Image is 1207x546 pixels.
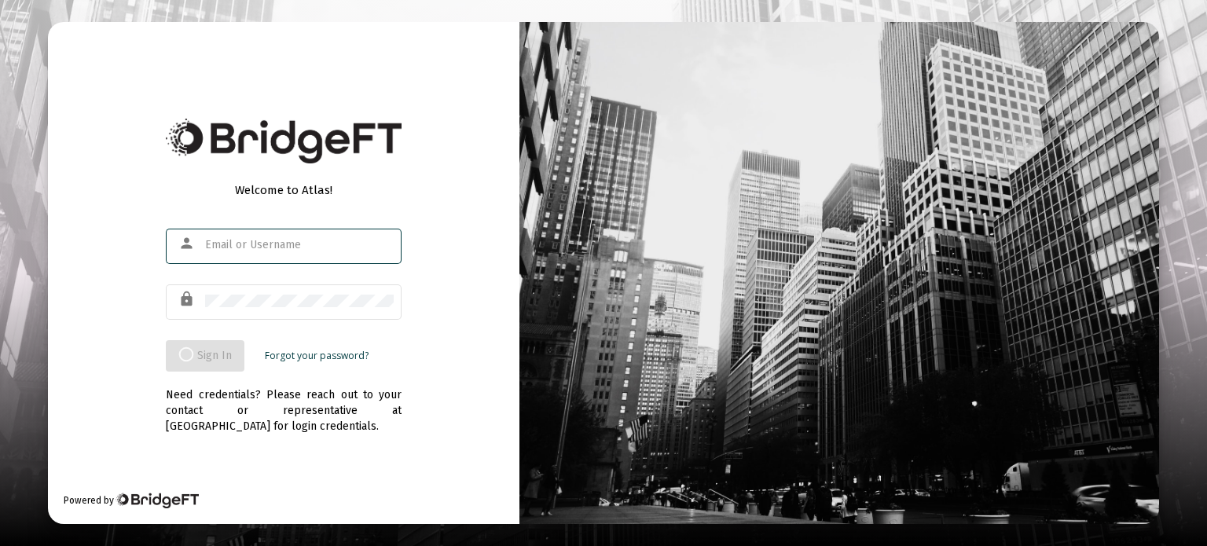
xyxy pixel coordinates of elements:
[265,348,369,364] a: Forgot your password?
[116,493,198,508] img: Bridge Financial Technology Logo
[205,239,394,251] input: Email or Username
[166,182,402,198] div: Welcome to Atlas!
[166,340,244,372] button: Sign In
[64,493,198,508] div: Powered by
[166,372,402,434] div: Need credentials? Please reach out to your contact or representative at [GEOGRAPHIC_DATA] for log...
[178,349,232,362] span: Sign In
[178,290,197,309] mat-icon: lock
[178,234,197,253] mat-icon: person
[166,119,402,163] img: Bridge Financial Technology Logo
